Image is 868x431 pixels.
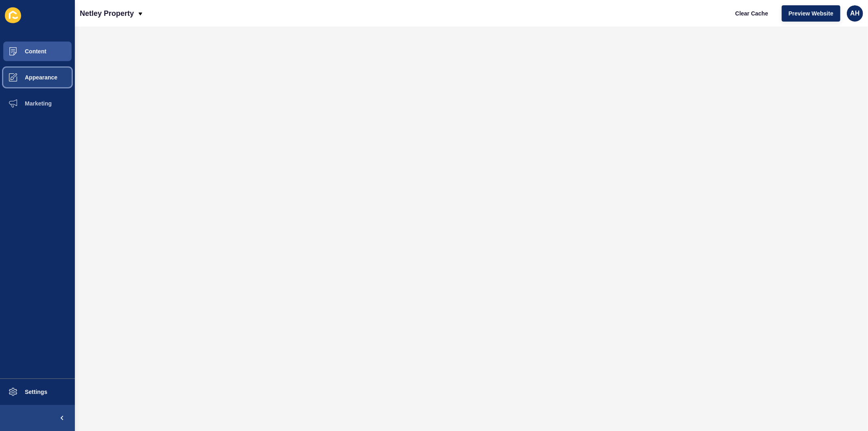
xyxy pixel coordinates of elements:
[735,9,768,18] span: Clear Cache
[850,9,859,18] span: AH
[80,3,134,24] p: Netley Property
[728,5,775,22] button: Clear Cache
[782,5,840,22] button: Preview Website
[789,9,833,18] span: Preview Website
